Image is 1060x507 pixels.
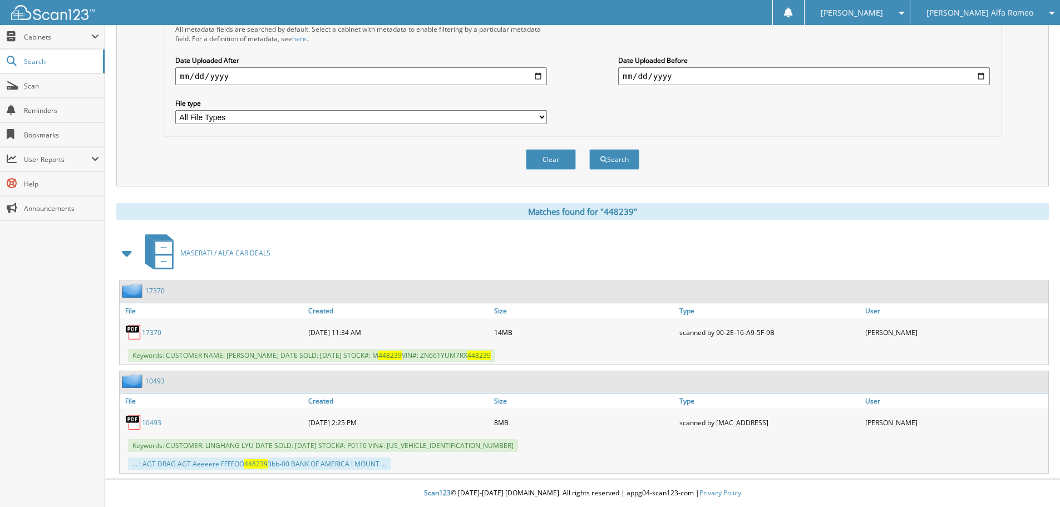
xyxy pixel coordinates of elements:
a: Created [305,393,491,408]
a: Size [491,303,677,318]
a: File [120,303,305,318]
div: scanned by [MAC_ADDRESS] [677,411,862,434]
div: [DATE] 11:34 AM [305,321,491,343]
span: Cabinets [24,32,91,42]
a: MASERATI / ALFA CAR DEALS [139,231,270,275]
span: User Reports [24,155,91,164]
a: Type [677,303,862,318]
img: scan123-logo-white.svg [11,5,95,20]
a: Type [677,393,862,408]
button: Clear [526,149,576,170]
div: [PERSON_NAME] [862,321,1048,343]
img: folder2.png [122,284,145,298]
span: 448239 [378,351,402,360]
span: Keywords: CUSTOMER NAME: [PERSON_NAME] DATE SOLD: [DATE] STOCK#: M VIN#: ZN661YUM7RX [128,349,495,362]
div: [DATE] 2:25 PM [305,411,491,434]
span: Announcements [24,204,99,213]
div: © [DATE]-[DATE] [DOMAIN_NAME]. All rights reserved | appg04-scan123-com | [105,480,1060,507]
button: Search [589,149,639,170]
label: File type [175,99,547,108]
div: 8MB [491,411,677,434]
a: File [120,393,305,408]
span: Keywords: CUSTOMER: LINGHANG LYU DATE SOLD: [DATE] STOCK#: P0110 VIN#: [US_VEHICLE_IDENTIFICATION... [128,439,518,452]
label: Date Uploaded Before [618,56,990,65]
a: here [292,34,307,43]
a: Size [491,393,677,408]
a: User [862,393,1048,408]
span: Scan123 [424,488,451,498]
span: MASERATI / ALFA CAR DEALS [180,248,270,258]
img: PDF.png [125,324,142,341]
span: 448239 [244,459,268,469]
span: Reminders [24,106,99,115]
span: [PERSON_NAME] Alfa Romeo [926,9,1033,16]
label: Date Uploaded After [175,56,547,65]
a: 10493 [145,376,165,386]
span: Bookmarks [24,130,99,140]
a: 10493 [142,418,161,427]
a: Privacy Policy [699,488,741,498]
div: Matches found for "448239" [116,203,1049,220]
span: Search [24,57,97,66]
a: Created [305,303,491,318]
div: ... : AGT DRAG AGT Aeeeere FFFFOO 3bb-00 BANK OF AMERICA ! MOUNT ... [128,457,391,470]
span: [PERSON_NAME] [821,9,883,16]
span: Help [24,179,99,189]
div: [PERSON_NAME] [862,411,1048,434]
a: 17370 [142,328,161,337]
img: PDF.png [125,414,142,431]
input: start [175,67,547,85]
span: 448239 [467,351,491,360]
img: folder2.png [122,374,145,388]
span: Scan [24,81,99,91]
div: All metadata fields are searched by default. Select a cabinet with metadata to enable filtering b... [175,24,547,43]
div: scanned by 90-2E-16-A9-5F-9B [677,321,862,343]
a: 17370 [145,286,165,296]
div: 14MB [491,321,677,343]
input: end [618,67,990,85]
iframe: Chat Widget [1004,454,1060,507]
a: User [862,303,1048,318]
